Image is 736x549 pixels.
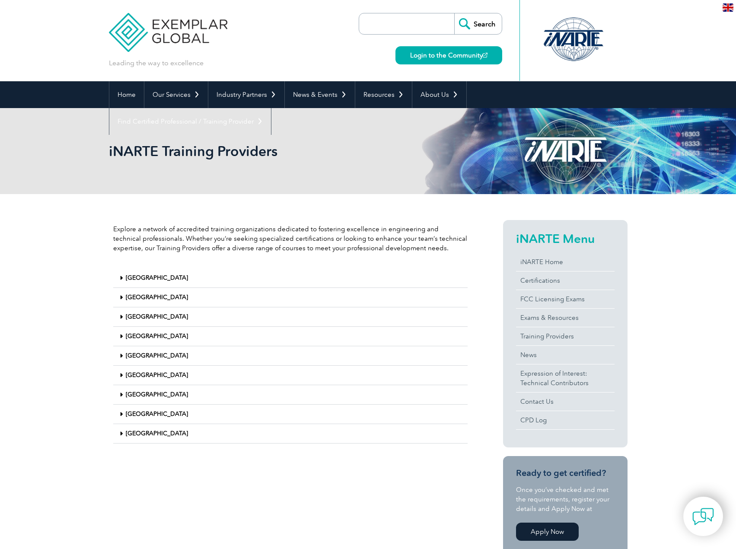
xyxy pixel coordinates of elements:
input: Search [454,13,502,34]
a: Contact Us [516,393,615,411]
p: Leading the way to excellence [109,58,204,68]
a: News [516,346,615,364]
img: en [723,3,733,12]
h3: Ready to get certified? [516,468,615,479]
a: [GEOGRAPHIC_DATA] [126,274,188,281]
a: Certifications [516,271,615,290]
a: Our Services [144,81,208,108]
p: Explore a network of accredited training organizations dedicated to fostering excellence in engin... [113,224,468,253]
a: [GEOGRAPHIC_DATA] [126,294,188,301]
div: [GEOGRAPHIC_DATA] [113,288,468,307]
h1: iNARTE Training Providers [109,143,441,160]
h2: iNARTE Menu [516,232,615,246]
a: Resources [355,81,412,108]
div: [GEOGRAPHIC_DATA] [113,385,468,405]
a: About Us [412,81,466,108]
a: [GEOGRAPHIC_DATA] [126,410,188,418]
a: [GEOGRAPHIC_DATA] [126,332,188,340]
a: Exams & Resources [516,309,615,327]
a: FCC Licensing Exams [516,290,615,308]
a: Login to the Community [395,46,502,64]
div: [GEOGRAPHIC_DATA] [113,424,468,444]
a: Industry Partners [208,81,284,108]
div: [GEOGRAPHIC_DATA] [113,346,468,366]
img: contact-chat.png [692,506,714,527]
a: Find Certified Professional / Training Provider [109,108,271,135]
div: [GEOGRAPHIC_DATA] [113,366,468,385]
div: [GEOGRAPHIC_DATA] [113,405,468,424]
div: [GEOGRAPHIC_DATA] [113,327,468,346]
a: [GEOGRAPHIC_DATA] [126,352,188,359]
a: iNARTE Home [516,253,615,271]
a: Expression of Interest:Technical Contributors [516,364,615,392]
a: Training Providers [516,327,615,345]
a: [GEOGRAPHIC_DATA] [126,371,188,379]
a: CPD Log [516,411,615,429]
a: Home [109,81,144,108]
p: Once you’ve checked and met the requirements, register your details and Apply Now at [516,485,615,514]
a: Apply Now [516,523,579,541]
a: News & Events [285,81,355,108]
div: [GEOGRAPHIC_DATA] [113,268,468,288]
a: [GEOGRAPHIC_DATA] [126,313,188,320]
a: [GEOGRAPHIC_DATA] [126,430,188,437]
a: [GEOGRAPHIC_DATA] [126,391,188,398]
img: open_square.png [483,53,487,57]
div: [GEOGRAPHIC_DATA] [113,307,468,327]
